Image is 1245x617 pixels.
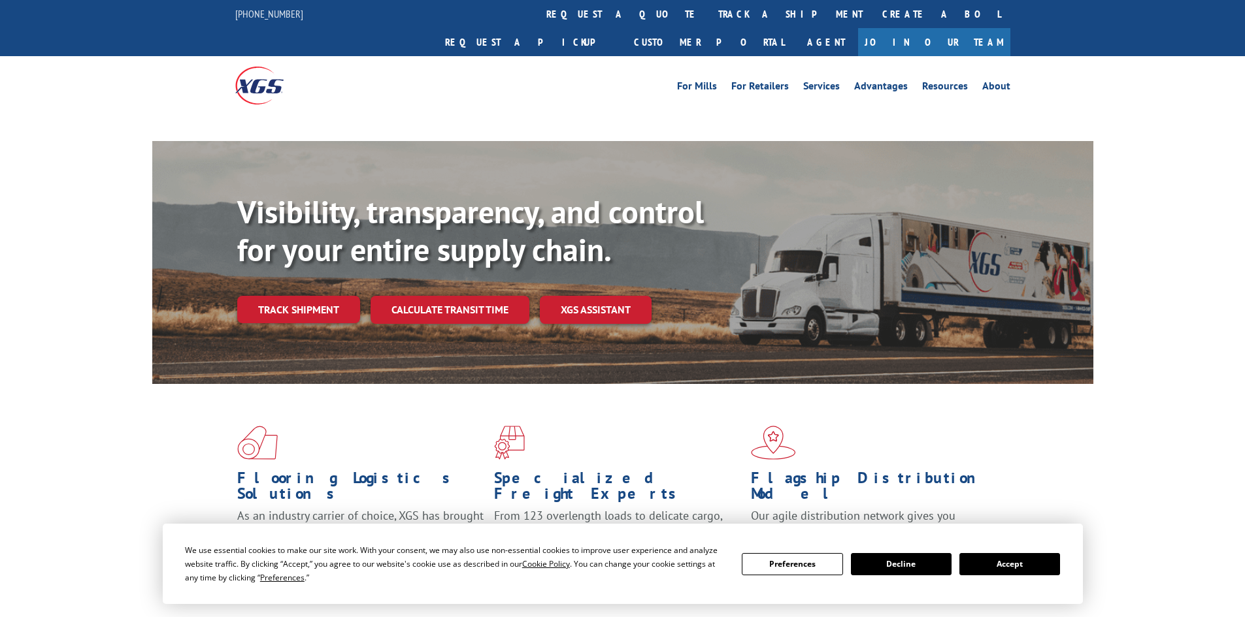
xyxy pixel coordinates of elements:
a: For Retailers [731,81,789,95]
p: From 123 overlength loads to delicate cargo, our experienced staff knows the best way to move you... [494,508,741,566]
a: XGS ASSISTANT [540,296,652,324]
b: Visibility, transparency, and control for your entire supply chain. [237,191,704,270]
img: xgs-icon-flagship-distribution-model-red [751,426,796,460]
a: About [982,81,1010,95]
img: xgs-icon-total-supply-chain-intelligence-red [237,426,278,460]
a: Agent [794,28,858,56]
div: Cookie Consent Prompt [163,524,1083,604]
a: Services [803,81,840,95]
a: Customer Portal [624,28,794,56]
a: Track shipment [237,296,360,323]
button: Decline [851,553,952,575]
a: Advantages [854,81,908,95]
button: Preferences [742,553,842,575]
h1: Flagship Distribution Model [751,470,998,508]
span: Our agile distribution network gives you nationwide inventory management on demand. [751,508,991,539]
img: xgs-icon-focused-on-flooring-red [494,426,525,460]
a: [PHONE_NUMBER] [235,7,303,20]
a: Calculate transit time [371,296,529,324]
a: Join Our Team [858,28,1010,56]
a: For Mills [677,81,717,95]
button: Accept [959,553,1060,575]
a: Request a pickup [435,28,624,56]
h1: Specialized Freight Experts [494,470,741,508]
div: We use essential cookies to make our site work. With your consent, we may also use non-essential ... [185,543,726,584]
span: Cookie Policy [522,558,570,569]
span: Preferences [260,572,305,583]
h1: Flooring Logistics Solutions [237,470,484,508]
a: Resources [922,81,968,95]
span: As an industry carrier of choice, XGS has brought innovation and dedication to flooring logistics... [237,508,484,554]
